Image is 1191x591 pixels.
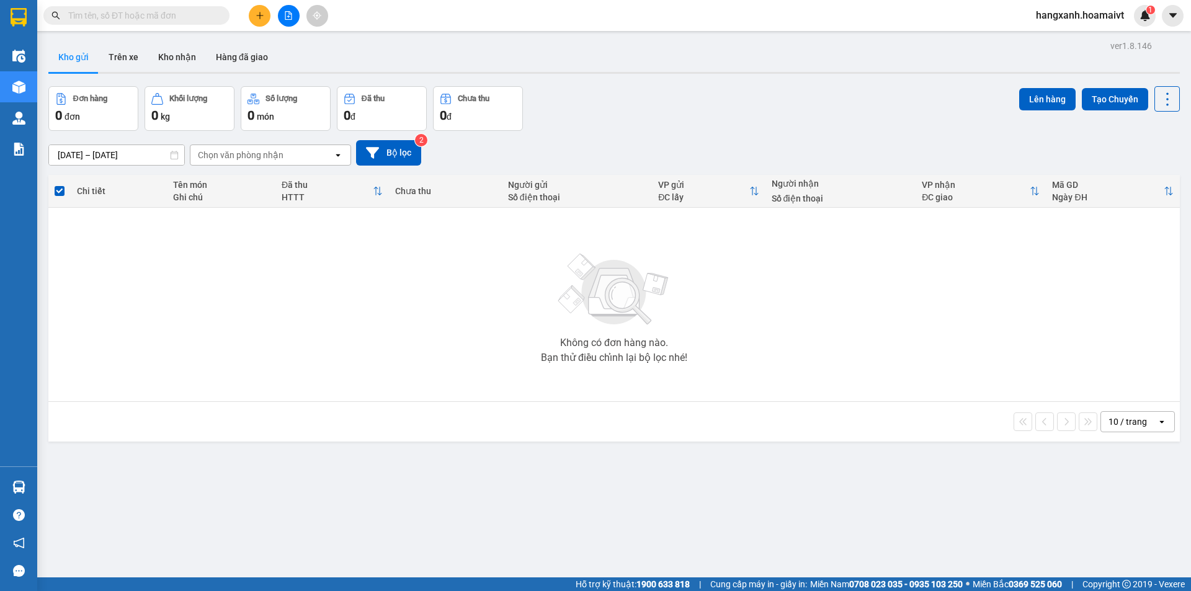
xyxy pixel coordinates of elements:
[1052,192,1163,202] div: Ngày ĐH
[1146,6,1155,14] sup: 1
[1157,417,1167,427] svg: open
[440,108,447,123] span: 0
[508,192,646,202] div: Số điện thoại
[658,180,749,190] div: VP gửi
[248,108,254,123] span: 0
[508,180,646,190] div: Người gửi
[173,180,269,190] div: Tên món
[151,108,158,123] span: 0
[65,112,80,122] span: đơn
[55,108,62,123] span: 0
[772,179,910,189] div: Người nhận
[282,192,373,202] div: HTTT
[658,192,749,202] div: ĐC lấy
[13,537,25,549] span: notification
[772,193,910,203] div: Số điện thoại
[541,353,687,363] div: Bạn thử điều chỉnh lại bộ lọc nhé!
[49,145,184,165] input: Select a date range.
[447,112,452,122] span: đ
[1140,10,1151,21] img: icon-new-feature
[13,565,25,577] span: message
[337,86,427,131] button: Đã thu0đ
[415,134,427,146] sup: 2
[313,11,321,20] span: aim
[1046,175,1179,208] th: Toggle SortBy
[922,180,1030,190] div: VP nhận
[278,5,300,27] button: file-add
[1052,180,1163,190] div: Mã GD
[169,94,207,103] div: Khối lượng
[198,149,283,161] div: Chọn văn phòng nhận
[433,86,523,131] button: Chưa thu0đ
[333,150,343,160] svg: open
[576,577,690,591] span: Hỗ trợ kỹ thuật:
[11,8,27,27] img: logo-vxr
[699,577,701,591] span: |
[560,338,668,348] div: Không có đơn hàng nào.
[257,112,274,122] span: món
[249,5,270,27] button: plus
[973,577,1062,591] span: Miền Bắc
[48,42,99,72] button: Kho gửi
[1110,39,1152,53] div: ver 1.8.146
[710,577,807,591] span: Cung cấp máy in - giấy in:
[173,192,269,202] div: Ghi chú
[241,86,331,131] button: Số lượng0món
[12,81,25,94] img: warehouse-icon
[458,94,489,103] div: Chưa thu
[966,582,970,587] span: ⚪️
[48,86,138,131] button: Đơn hàng0đơn
[265,94,297,103] div: Số lượng
[1167,10,1179,21] span: caret-down
[1108,415,1147,428] div: 10 / trang
[306,5,328,27] button: aim
[12,481,25,494] img: warehouse-icon
[99,42,148,72] button: Trên xe
[73,94,107,103] div: Đơn hàng
[77,186,160,196] div: Chi tiết
[282,180,373,190] div: Đã thu
[1019,88,1076,110] button: Lên hàng
[916,175,1046,208] th: Toggle SortBy
[51,11,60,20] span: search
[68,9,215,22] input: Tìm tên, số ĐT hoặc mã đơn
[206,42,278,72] button: Hàng đã giao
[284,11,293,20] span: file-add
[636,579,690,589] strong: 1900 633 818
[275,175,389,208] th: Toggle SortBy
[652,175,765,208] th: Toggle SortBy
[12,50,25,63] img: warehouse-icon
[810,577,963,591] span: Miền Nam
[12,143,25,156] img: solution-icon
[13,509,25,521] span: question-circle
[849,579,963,589] strong: 0708 023 035 - 0935 103 250
[1122,580,1131,589] span: copyright
[256,11,264,20] span: plus
[12,112,25,125] img: warehouse-icon
[145,86,234,131] button: Khối lượng0kg
[350,112,355,122] span: đ
[1082,88,1148,110] button: Tạo Chuyến
[161,112,170,122] span: kg
[1071,577,1073,591] span: |
[356,140,421,166] button: Bộ lọc
[1026,7,1134,23] span: hangxanh.hoamaivt
[1162,5,1184,27] button: caret-down
[395,186,496,196] div: Chưa thu
[552,246,676,333] img: svg+xml;base64,PHN2ZyBjbGFzcz0ibGlzdC1wbHVnX19zdmciIHhtbG5zPSJodHRwOi8vd3d3LnczLm9yZy8yMDAwL3N2Zy...
[922,192,1030,202] div: ĐC giao
[344,108,350,123] span: 0
[362,94,385,103] div: Đã thu
[148,42,206,72] button: Kho nhận
[1009,579,1062,589] strong: 0369 525 060
[1148,6,1153,14] span: 1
